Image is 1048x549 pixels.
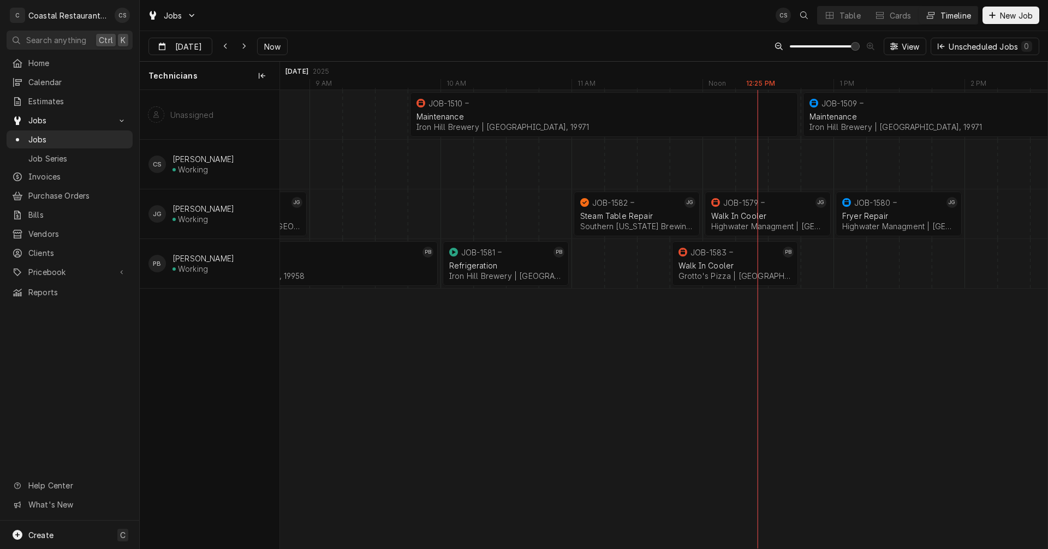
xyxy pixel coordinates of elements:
div: Maintenance [416,112,791,121]
div: JOB-1579 [723,198,758,207]
span: What's New [28,499,126,510]
div: PB [422,247,433,258]
span: Reports [28,287,127,298]
div: JG [291,197,302,208]
a: Go to Help Center [7,476,133,494]
div: Unscheduled Jobs [949,41,1032,52]
div: Chris Sockriter's Avatar [148,156,166,173]
div: Coastal Restaurant Repair [28,10,109,21]
button: Unscheduled Jobs0 [931,38,1039,55]
div: Unassigned [170,110,214,120]
div: Highwater Managment | [GEOGRAPHIC_DATA], 21842 [711,222,824,231]
div: C [10,8,25,23]
div: Chris Sockriter's Avatar [776,8,791,23]
button: View [884,38,927,55]
div: [PERSON_NAME] [172,204,234,213]
a: Clients [7,244,133,262]
span: Calendar [28,76,127,88]
span: Now [262,41,283,52]
label: 12:25 PM [746,79,775,88]
span: New Job [998,10,1035,21]
a: Estimates [7,92,133,110]
div: CS [115,8,130,23]
span: Jobs [28,134,127,145]
button: Open search [795,7,813,24]
div: [PERSON_NAME] [172,154,234,164]
div: James Gatton's Avatar [291,197,302,208]
div: James Gatton's Avatar [684,197,695,208]
div: JOB-1580 [854,198,890,207]
div: JOB-1510 [428,99,462,108]
div: Iron Hill Brewery | [GEOGRAPHIC_DATA], 19971 [416,122,791,132]
div: Phill Blush's Avatar [422,247,433,258]
span: Help Center [28,480,126,491]
div: PB [783,247,794,258]
div: [DATE] [285,67,308,76]
span: Vendors [28,228,127,240]
div: left [140,90,279,548]
div: 0 [1023,40,1030,52]
a: Go to What's New [7,496,133,514]
div: Noon [702,79,732,91]
div: James Gatton's Avatar [946,197,957,208]
div: Iron Hill Brewery | [GEOGRAPHIC_DATA], 19971 [449,271,562,281]
div: James Gatton's Avatar [815,197,826,208]
div: JOB-1509 [821,99,857,108]
span: Purchase Orders [28,190,127,201]
span: Technicians [148,70,198,81]
span: Create [28,530,53,540]
button: [DATE] [148,38,212,55]
span: Invoices [28,171,127,182]
button: Now [257,38,288,55]
a: Home [7,54,133,72]
span: Jobs [164,10,182,21]
div: Highwater Managment | [GEOGRAPHIC_DATA], 21842 [842,222,955,231]
div: JOB-1582 [592,198,628,207]
a: Purchase Orders [7,187,133,205]
div: Steam Table Repair [580,211,693,220]
div: 2025 [313,67,330,76]
div: Oven Repair [187,261,431,270]
a: Vendors [7,225,133,243]
div: PB [148,255,166,272]
div: CS [776,8,791,23]
div: Walk In Cooler [678,261,791,270]
div: Working [178,165,208,174]
span: Search anything [26,34,86,46]
div: James Gatton's Avatar [148,205,166,223]
button: New Job [982,7,1039,24]
div: Working [178,214,208,224]
div: PB [553,247,564,258]
a: Calendar [7,73,133,91]
div: 11 AM [571,79,601,91]
div: Phill Blush's Avatar [553,247,564,258]
span: Job Series [28,153,127,164]
div: Phill Blush's Avatar [148,255,166,272]
a: Go to Pricebook [7,263,133,281]
div: Working [178,264,208,273]
div: JOB-1583 [690,248,727,257]
span: K [121,34,126,46]
div: Southern [US_STATE] Brewing Company | Ocean View, 19970 [580,222,693,231]
span: Ctrl [99,34,113,46]
div: Technicians column. SPACE for context menu [140,62,279,90]
span: C [120,529,126,541]
div: 10 AM [440,79,472,91]
button: Search anythingCtrlK [7,31,133,50]
div: 9 AM [309,79,338,91]
span: Estimates [28,96,127,107]
span: Home [28,57,127,69]
a: Go to Jobs [143,7,201,25]
span: Clients [28,247,127,259]
div: JG [946,197,957,208]
div: Table [839,10,861,21]
div: Timeline [940,10,971,21]
div: normal [280,90,1047,548]
div: Refrigeration [449,261,562,270]
a: Job Series [7,150,133,168]
div: 1 PM [833,79,860,91]
a: Jobs [7,130,133,148]
a: Reports [7,283,133,301]
span: Pricebook [28,266,111,278]
span: Jobs [28,115,111,126]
